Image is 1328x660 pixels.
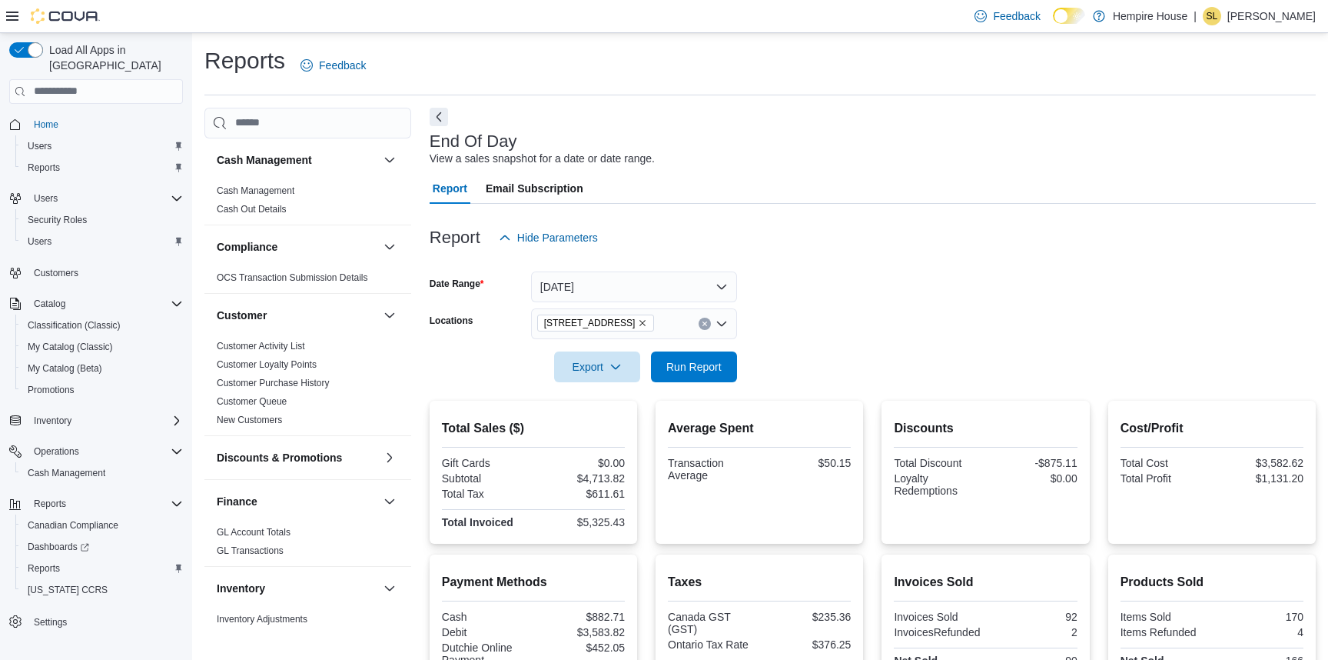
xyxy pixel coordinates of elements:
div: Customer [204,337,411,435]
span: Users [22,137,183,155]
div: $0.00 [989,472,1077,485]
span: Cash Management [28,467,105,479]
div: 4 [1215,626,1303,638]
a: GL Transactions [217,545,284,556]
button: Cash Management [15,462,189,484]
a: Reports [22,559,66,578]
button: Discounts & Promotions [217,450,377,465]
button: Clear input [699,318,711,330]
div: Invoices Sold [894,611,982,623]
a: My Catalog (Beta) [22,359,108,378]
span: Inventory [28,412,183,430]
span: Catalog [34,298,65,310]
button: Open list of options [715,318,728,330]
label: Locations [430,315,473,327]
button: Customer [380,306,399,325]
button: Compliance [380,238,399,256]
p: Hempire House [1113,7,1187,25]
h3: Cash Management [217,152,312,168]
span: Export [563,352,631,382]
span: Promotions [22,381,183,399]
a: Feedback [968,1,1046,32]
div: $452.05 [536,642,625,654]
a: Security Roles [22,211,93,229]
a: Customer Purchase History [217,378,330,388]
div: $50.15 [762,457,851,469]
h3: Customer [217,308,267,323]
span: Inventory by Product Historical [217,632,342,644]
button: Reports [15,157,189,178]
div: 2 [989,626,1077,638]
span: Customer Activity List [217,340,305,352]
h2: Total Sales ($) [442,419,625,438]
h2: Average Spent [668,419,851,438]
button: Remove 59 First Street from selection in this group [638,318,647,328]
button: [US_STATE] CCRS [15,579,189,601]
button: Catalog [3,293,189,315]
span: Customer Queue [217,395,287,408]
span: Cash Management [22,464,183,482]
button: Finance [217,494,377,509]
h2: Taxes [668,573,851,592]
span: Feedback [993,8,1040,24]
button: Operations [28,442,85,461]
div: -$875.11 [989,457,1077,469]
div: Total Cost [1120,457,1209,469]
button: Home [3,113,189,135]
span: Reports [22,559,183,578]
a: Customer Activity List [217,341,305,352]
a: Reports [22,158,66,177]
button: Inventory [28,412,78,430]
a: Feedback [294,50,372,81]
div: $611.61 [536,488,625,500]
div: Cash Management [204,182,411,225]
a: Settings [28,613,73,632]
label: Date Range [430,278,484,290]
a: Dashboards [15,536,189,558]
div: Transaction Average [668,457,756,482]
button: My Catalog (Classic) [15,336,189,358]
div: InvoicesRefunded [894,626,982,638]
div: $3,583.82 [536,626,625,638]
span: Dashboards [22,538,183,556]
span: Customer Loyalty Points [217,358,317,371]
div: Debit [442,626,530,638]
span: Settings [34,616,67,628]
span: New Customers [217,414,282,426]
span: Email Subscription [486,173,583,204]
button: Inventory [217,581,377,596]
div: Finance [204,523,411,566]
div: Sharlene Lochan [1203,7,1221,25]
span: Customers [34,267,78,279]
div: View a sales snapshot for a date or date range. [430,151,655,167]
h1: Reports [204,45,285,76]
span: Cash Out Details [217,203,287,215]
button: Reports [15,558,189,579]
h2: Invoices Sold [894,573,1077,592]
div: Loyalty Redemptions [894,472,982,497]
button: Classification (Classic) [15,315,189,336]
h2: Payment Methods [442,573,625,592]
a: Cash Out Details [217,204,287,215]
a: Dashboards [22,538,95,556]
div: Total Tax [442,488,530,500]
button: Discounts & Promotions [380,448,399,467]
div: $0.00 [536,457,625,469]
span: [STREET_ADDRESS] [544,315,636,331]
span: Reports [28,495,183,513]
a: Promotions [22,381,81,399]
h3: End Of Day [430,132,517,151]
div: $882.71 [536,611,625,623]
div: Items Refunded [1120,626,1209,638]
span: Run Report [666,359,722,375]
span: Cash Management [217,185,294,197]
div: $3,582.62 [1215,457,1303,469]
span: Users [34,192,58,205]
button: Promotions [15,379,189,401]
span: Classification (Classic) [22,316,183,335]
button: Users [3,188,189,209]
span: My Catalog (Classic) [22,338,183,356]
span: Reports [22,158,183,177]
span: Home [34,118,58,131]
div: $5,325.43 [536,516,625,528]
